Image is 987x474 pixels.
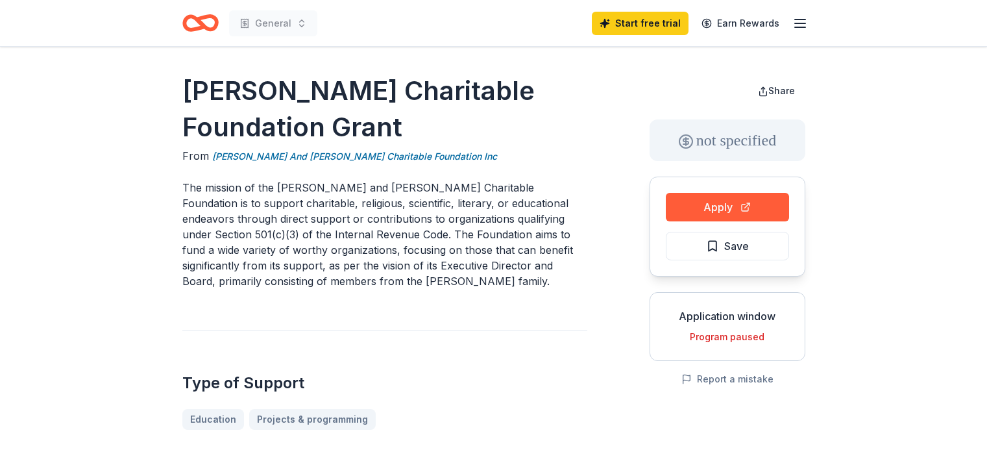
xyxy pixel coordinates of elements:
a: Education [182,409,244,430]
div: Application window [661,308,794,324]
a: Start free trial [592,12,688,35]
button: General [229,10,317,36]
button: Report a mistake [681,371,774,387]
span: Save [724,238,749,255]
p: The mission of the [PERSON_NAME] and [PERSON_NAME] Charitable Foundation is to support charitable... [182,180,587,289]
div: Program paused [661,329,794,345]
a: Home [182,8,219,38]
button: Share [748,78,805,104]
h1: [PERSON_NAME] Charitable Foundation Grant [182,73,587,145]
div: not specified [650,119,805,161]
span: General [255,16,291,31]
button: Apply [666,193,789,221]
div: From [182,148,587,164]
span: Share [768,85,795,96]
h2: Type of Support [182,373,587,393]
button: Save [666,232,789,260]
a: [PERSON_NAME] And [PERSON_NAME] Charitable Foundation Inc [212,149,497,164]
a: Projects & programming [249,409,376,430]
a: Earn Rewards [694,12,787,35]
